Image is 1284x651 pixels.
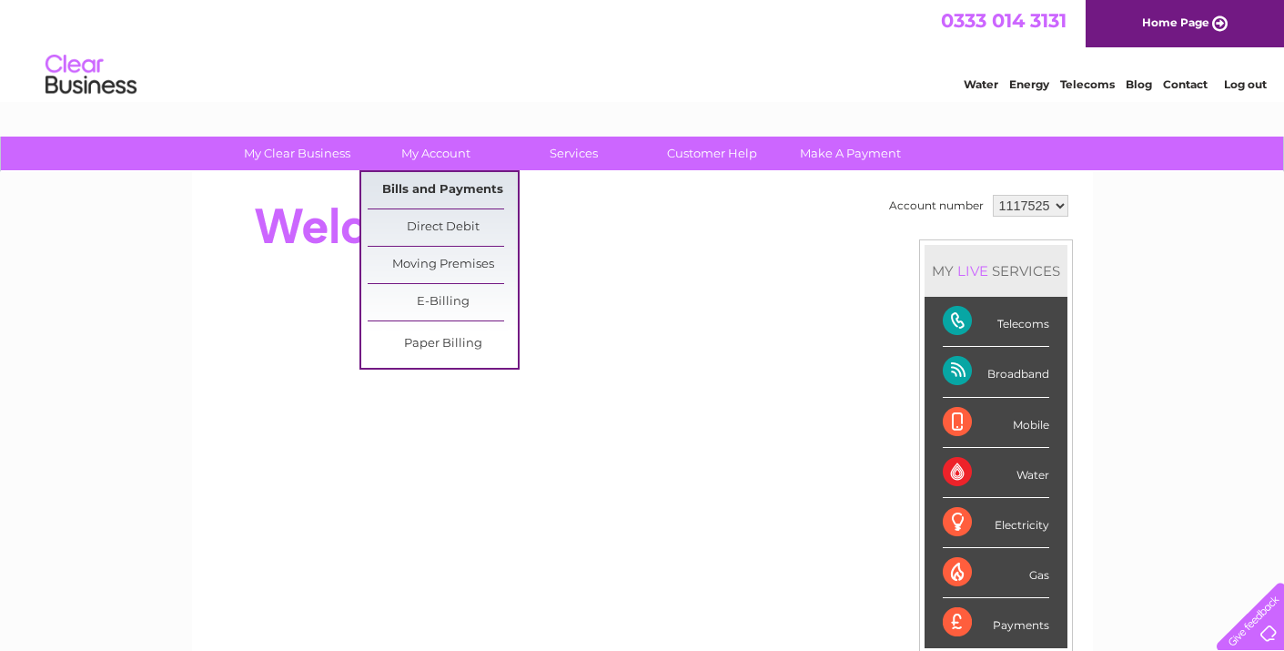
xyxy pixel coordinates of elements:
[368,172,518,209] a: Bills and Payments
[1126,77,1152,91] a: Blog
[368,326,518,362] a: Paper Billing
[943,398,1049,448] div: Mobile
[1009,77,1049,91] a: Energy
[1060,77,1115,91] a: Telecoms
[943,347,1049,397] div: Broadband
[1224,77,1267,91] a: Log out
[637,137,787,170] a: Customer Help
[954,262,992,280] div: LIVE
[943,297,1049,347] div: Telecoms
[1163,77,1208,91] a: Contact
[941,9,1067,32] a: 0333 014 3131
[213,10,1073,88] div: Clear Business is a trading name of Verastar Limited (registered in [GEOGRAPHIC_DATA] No. 3667643...
[222,137,372,170] a: My Clear Business
[368,247,518,283] a: Moving Premises
[964,77,998,91] a: Water
[943,598,1049,647] div: Payments
[775,137,925,170] a: Make A Payment
[45,47,137,103] img: logo.png
[943,498,1049,548] div: Electricity
[368,209,518,246] a: Direct Debit
[943,548,1049,598] div: Gas
[925,245,1067,297] div: MY SERVICES
[368,284,518,320] a: E-Billing
[499,137,649,170] a: Services
[885,190,988,221] td: Account number
[360,137,511,170] a: My Account
[943,448,1049,498] div: Water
